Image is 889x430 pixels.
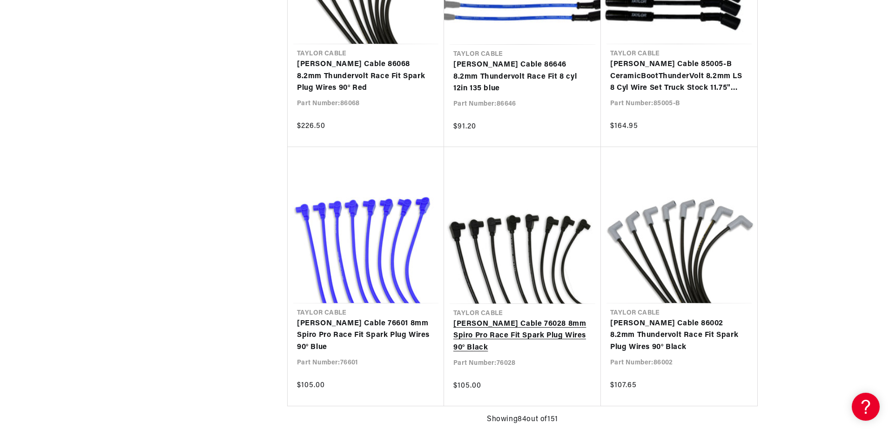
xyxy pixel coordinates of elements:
[453,318,592,354] a: [PERSON_NAME] Cable 76028 8mm Spiro Pro Race Fit Spark Plug Wires 90° Black
[453,59,592,95] a: [PERSON_NAME] Cable 86646 8.2mm Thundervolt Race Fit 8 cyl 12in 135 blue
[610,59,748,94] a: [PERSON_NAME] Cable 85005-B CeramicBootThunderVolt 8.2mm LS 8 Cyl Wire Set Truck Stock 11.75" Bla...
[610,318,748,354] a: [PERSON_NAME] Cable 86002 8.2mm Thundervolt Race Fit Spark Plug Wires 90° Black
[487,414,558,426] span: Showing 84 out of 151
[297,318,435,354] a: [PERSON_NAME] Cable 76601 8mm Spiro Pro Race Fit Spark Plug Wires 90° Blue
[297,59,435,94] a: [PERSON_NAME] Cable 86068 8.2mm Thundervolt Race Fit Spark Plug Wires 90° Red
